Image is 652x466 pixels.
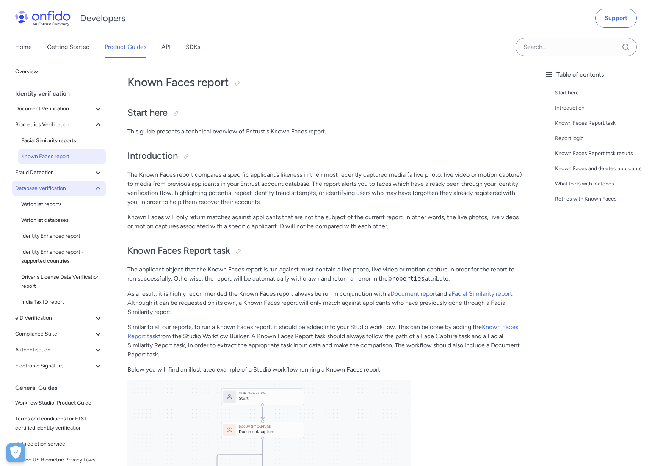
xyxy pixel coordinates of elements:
[516,38,637,56] input: Onfido search input field
[544,70,646,79] div: Table of contents
[12,181,106,196] button: Database Verification
[18,149,106,164] a: Known Faces report
[18,133,106,148] a: Facial Similarity reports
[6,443,25,462] button: Open Preferences
[451,290,512,297] a: Facial Similarity report
[127,289,523,317] p: As a result, it is highly recommended the Known Faces report always be run in conjunction with a ...
[186,36,200,58] a: SDKs
[80,12,125,24] h1: Developers
[555,179,646,188] a: What to do with matches
[15,36,32,58] a: Home
[127,107,523,119] h2: Start here
[18,213,106,228] a: Watchlist databases
[47,36,89,58] a: Getting Started
[555,164,646,173] a: Known Faces and deleted applicants
[12,395,106,411] a: Workflow Studio: Product Guide
[555,104,646,113] a: Introduction
[127,75,523,90] h1: Known Faces report
[12,411,106,436] a: Terms and conditions for ETSI certified identity verification
[15,414,103,433] span: Terms and conditions for ETSI certified identity verification
[555,195,646,204] a: Retries with Known Faces
[555,88,646,97] a: Start here
[15,361,94,370] span: Electronic Signature
[15,399,103,408] span: Workflow Studio: Product Guide
[127,150,523,163] h2: Introduction
[12,358,106,373] button: Electronic Signature
[555,134,646,143] a: Report logic
[127,365,523,374] p: Below you will find an illustrated example of a Studio workflow running a Known Faces report:
[12,165,106,180] button: Fraud Detection
[390,290,437,297] a: Document report
[127,127,523,136] p: This guide presents a technical overview of Entrust's Known Faces report.
[18,270,106,294] a: Driver's License Data Verification report
[12,101,106,116] button: Document Verification
[555,149,646,158] a: Known Faces Report task results
[12,436,106,452] a: Data deletion service
[15,314,94,323] span: eID Verification
[127,323,523,359] p: Similar to all our reports, to run a Known Faces report, it should be added into your Studio work...
[15,86,109,101] div: Identity verification
[555,119,646,128] a: Known Faces Report task
[15,11,71,26] img: Onfido Logo
[15,345,94,355] span: Authentication
[127,170,523,207] p: The Known Faces report compares a specific applicant’s likeness in their most recently captured m...
[21,232,103,241] span: Identity Enhanced report
[21,298,103,307] span: India Tax ID report
[15,120,94,129] span: Biometrics Verification
[388,275,425,282] code: properties
[127,245,523,257] h2: Known Faces Report task
[15,67,103,76] span: Overview
[12,117,106,132] button: Biometrics Verification
[12,311,106,326] button: eID Verification
[127,213,523,231] p: Known Faces will only return matches against applicants that are not the subject of the current r...
[595,9,637,28] a: Support
[21,216,103,225] span: Watchlist databases
[21,273,103,291] span: Driver's License Data Verification report
[15,439,103,449] span: Data deletion service
[21,248,103,266] span: Identity Enhanced report - supported countries
[15,104,94,113] span: Document Verification
[12,326,106,342] button: Compliance Suite
[127,265,523,283] p: The applicant object that the Known Faces report is run against must contain a live photo, live v...
[12,64,106,79] a: Overview
[105,36,146,58] a: Product Guides
[15,380,109,395] div: General Guides
[18,229,106,244] a: Identity Enhanced report
[18,245,106,269] a: Identity Enhanced report - supported countries
[15,329,94,339] span: Compliance Suite
[127,323,518,340] a: Known Faces Report task
[21,200,103,209] span: Watchlist reports
[21,152,103,161] span: Known Faces report
[21,136,103,145] span: Facial Similarity reports
[18,197,106,212] a: Watchlist reports
[18,295,106,310] a: India Tax ID report
[6,443,25,462] div: Cookie Preferences
[12,342,106,358] button: Authentication
[15,184,94,193] span: Database Verification
[161,36,171,58] a: API
[15,168,94,177] span: Fraud Detection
